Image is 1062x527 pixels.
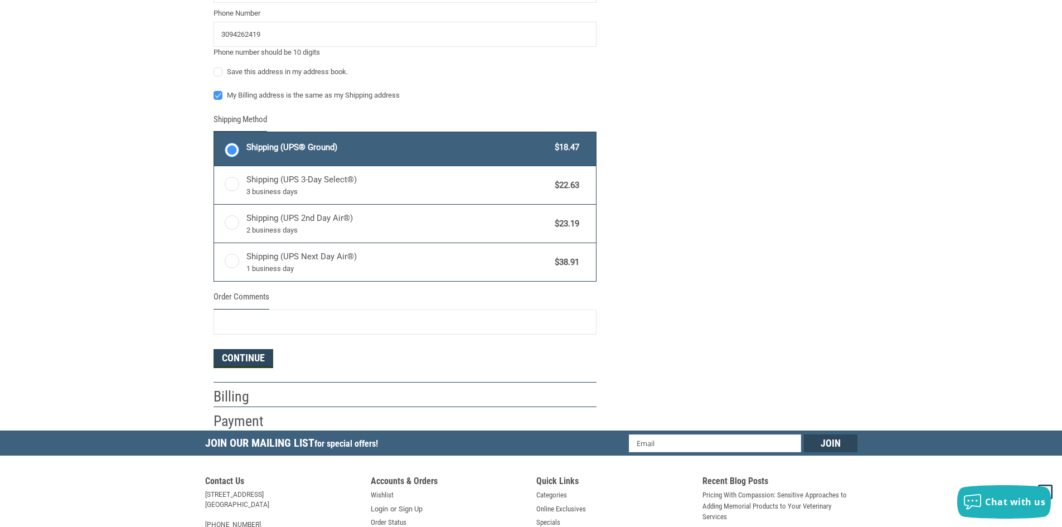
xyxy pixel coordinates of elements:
[384,504,403,515] span: or
[702,476,857,490] h5: Recent Blog Posts
[214,388,279,406] h2: Billing
[246,263,550,274] span: 1 business day
[214,412,279,431] h2: Payment
[957,485,1051,519] button: Chat with us
[629,434,801,452] input: Email
[246,212,550,235] span: Shipping (UPS 2nd Day Air®)
[536,476,691,490] h5: Quick Links
[246,141,550,154] span: Shipping (UPS® Ground)
[205,476,360,490] h5: Contact Us
[399,504,423,515] a: Sign Up
[246,225,550,236] span: 2 business days
[536,490,567,501] a: Categories
[550,141,580,154] span: $18.47
[205,431,384,459] h5: Join Our Mailing List
[371,504,388,515] a: Login
[214,113,267,132] legend: Shipping Method
[536,504,586,515] a: Online Exclusives
[371,476,526,490] h5: Accounts & Orders
[985,496,1045,508] span: Chat with us
[550,256,580,269] span: $38.91
[804,434,857,452] input: Join
[246,250,550,274] span: Shipping (UPS Next Day Air®)
[550,217,580,230] span: $23.19
[214,349,273,368] button: Continue
[550,179,580,192] span: $22.63
[246,173,550,197] span: Shipping (UPS 3-Day Select®)
[246,186,550,197] span: 3 business days
[214,291,269,309] legend: Order Comments
[214,8,597,19] label: Phone Number
[214,47,597,58] div: Phone number should be 10 digits
[214,91,597,100] label: My Billing address is the same as my Shipping address
[371,490,394,501] a: Wishlist
[702,490,857,523] a: Pricing With Compassion: Sensitive Approaches to Adding Memorial Products to Your Veterinary Serv...
[314,438,378,449] span: for special offers!
[214,67,597,76] label: Save this address in my address book.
